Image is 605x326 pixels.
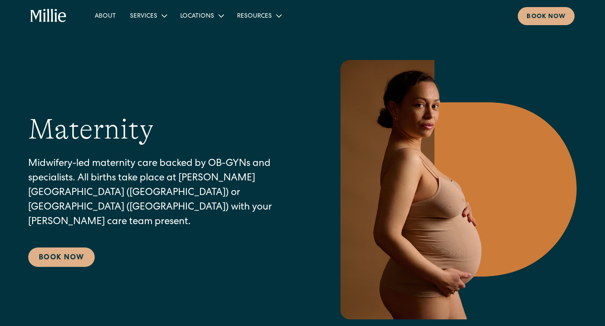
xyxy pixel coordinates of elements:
a: Book now [518,7,575,25]
div: Locations [173,8,230,23]
a: About [88,8,123,23]
div: Resources [237,12,272,21]
a: home [30,9,67,23]
div: Resources [230,8,288,23]
div: Services [130,12,157,21]
div: Services [123,8,173,23]
a: Book Now [28,247,95,267]
div: Locations [180,12,214,21]
h1: Maternity [28,112,153,146]
div: Book now [527,12,566,22]
p: Midwifery-led maternity care backed by OB-GYNs and specialists. All births take place at [PERSON_... [28,157,300,230]
img: Pregnant woman in neutral underwear holding her belly, standing in profile against a warm-toned g... [335,60,577,319]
